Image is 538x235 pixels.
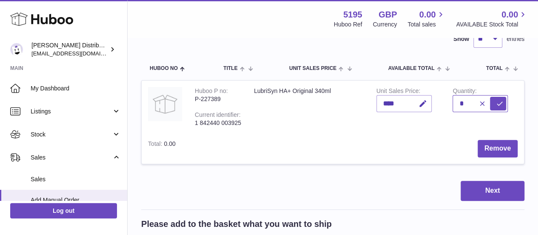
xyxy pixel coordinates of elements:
[289,66,336,71] span: Unit Sales Price
[31,84,121,93] span: My Dashboard
[10,203,117,218] a: Log out
[31,131,112,139] span: Stock
[486,66,503,71] span: Total
[141,218,332,230] h2: Please add to the basket what you want to ship
[164,140,175,147] span: 0.00
[373,20,397,29] div: Currency
[461,181,524,201] button: Next
[334,20,362,29] div: Huboo Ref
[407,9,445,29] a: 0.00 Total sales
[407,20,445,29] span: Total sales
[148,87,182,121] img: LubriSyn HA+ Original 340ml
[195,87,228,96] div: Huboo P no
[248,81,370,133] td: LubriSyn HA+ Original 340ml
[10,43,23,56] img: mccormackdistr@gmail.com
[456,9,528,29] a: 0.00 AVAILABLE Stock Total
[31,196,121,204] span: Add Manual Order
[148,140,164,149] label: Total
[195,95,241,103] div: P-227389
[453,35,469,43] label: Show
[507,35,524,43] span: entries
[150,66,178,71] span: Huboo no
[379,9,397,20] strong: GBP
[31,50,125,57] span: [EMAIL_ADDRESS][DOMAIN_NAME]
[456,20,528,29] span: AVAILABLE Stock Total
[31,154,112,162] span: Sales
[31,41,108,58] div: [PERSON_NAME] Distribution
[501,9,518,20] span: 0.00
[419,9,436,20] span: 0.00
[195,119,241,127] div: 1 842440 003925
[388,66,434,71] span: AVAILABLE Total
[195,111,240,120] div: Current identifier
[31,107,112,116] span: Listings
[343,9,362,20] strong: 5195
[376,87,420,96] label: Unit Sales Price
[31,175,121,183] span: Sales
[478,140,518,157] button: Remove
[223,66,237,71] span: Title
[453,87,476,96] label: Quantity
